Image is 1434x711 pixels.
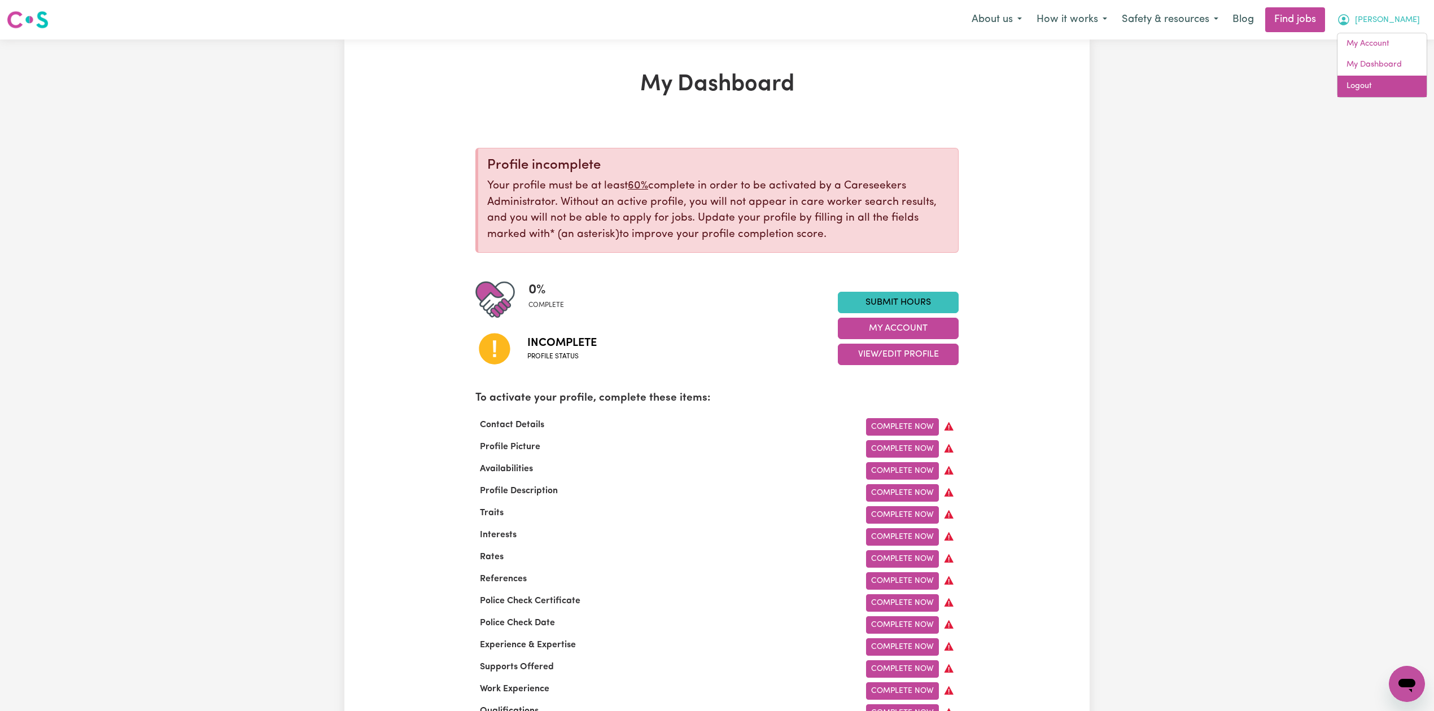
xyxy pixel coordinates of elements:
span: Police Check Certificate [475,596,585,605]
a: Blog [1226,7,1261,32]
a: Complete Now [866,506,939,524]
a: Complete Now [866,616,939,634]
button: How it works [1029,8,1114,32]
a: Complete Now [866,572,939,590]
span: 0 % [528,280,564,300]
span: Rates [475,552,508,561]
a: Submit Hours [838,292,959,313]
span: Experience & Expertise [475,640,580,649]
span: Profile Picture [475,442,545,451]
button: My Account [838,318,959,339]
span: Profile status [527,352,597,362]
span: Police Check Date [475,618,559,627]
a: Find jobs [1265,7,1325,32]
span: an asterisk [550,229,619,240]
button: My Account [1330,8,1427,32]
a: Complete Now [866,484,939,502]
span: Interests [475,530,521,539]
span: Profile Description [475,486,562,495]
div: My Account [1337,33,1427,98]
a: Complete Now [866,550,939,568]
a: Complete Now [866,440,939,458]
p: To activate your profile, complete these items: [475,390,959,407]
div: Profile incomplete [487,157,949,174]
a: Complete Now [866,462,939,480]
h1: My Dashboard [475,71,959,98]
a: Complete Now [866,682,939,700]
a: My Account [1337,33,1427,55]
iframe: Button to launch messaging window [1389,666,1425,702]
span: Supports Offered [475,662,558,671]
span: Work Experience [475,684,554,694]
p: Your profile must be at least complete in order to be activated by a Careseekers Administrator. W... [487,178,949,243]
a: Complete Now [866,528,939,546]
div: Profile completeness: 0% [528,280,573,319]
a: Complete Now [866,638,939,656]
img: Careseekers logo [7,10,49,30]
span: Incomplete [527,335,597,352]
a: Logout [1337,76,1427,97]
span: Contact Details [475,420,549,429]
a: Complete Now [866,418,939,436]
a: My Dashboard [1337,54,1427,76]
span: References [475,574,531,583]
span: Traits [475,508,508,517]
button: Safety & resources [1114,8,1226,32]
button: View/Edit Profile [838,344,959,365]
span: Availabilities [475,464,537,473]
span: complete [528,300,564,310]
a: Careseekers logo [7,7,49,33]
u: 60% [628,181,648,191]
button: About us [964,8,1029,32]
a: Complete Now [866,594,939,612]
span: [PERSON_NAME] [1355,14,1420,27]
a: Complete Now [866,660,939,678]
